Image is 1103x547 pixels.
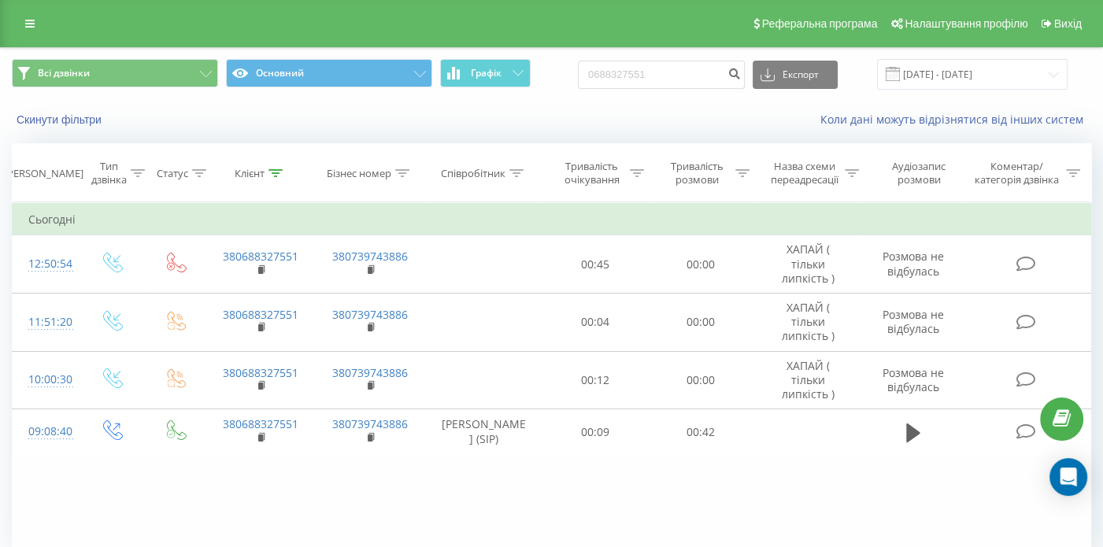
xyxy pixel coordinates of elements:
[753,293,863,351] td: ХАПАЙ ( тільки липкість )
[223,307,298,322] a: 380688327551
[543,293,649,351] td: 00:04
[648,351,753,409] td: 00:00
[877,160,960,187] div: Аудіозапис розмови
[753,235,863,294] td: ХАПАЙ ( тільки липкість )
[543,409,649,455] td: 00:09
[223,365,298,380] a: 380688327551
[648,293,753,351] td: 00:00
[883,307,944,336] span: Розмова не відбулась
[1049,458,1087,496] div: Open Intercom Messenger
[441,167,505,180] div: Співробітник
[12,113,109,127] button: Скинути фільтри
[578,61,745,89] input: Пошук за номером
[91,160,127,187] div: Тип дзвінка
[332,365,408,380] a: 380739743886
[1054,17,1082,30] span: Вихід
[28,249,64,279] div: 12:50:54
[4,167,83,180] div: [PERSON_NAME]
[28,364,64,395] div: 10:00:30
[157,167,188,180] div: Статус
[28,307,64,338] div: 11:51:20
[28,416,64,447] div: 09:08:40
[332,416,408,431] a: 380739743886
[440,59,531,87] button: Графік
[327,167,391,180] div: Бізнес номер
[425,409,543,455] td: [PERSON_NAME] (SIP)
[332,249,408,264] a: 380739743886
[235,167,265,180] div: Клієнт
[13,204,1091,235] td: Сьогодні
[768,160,841,187] div: Назва схеми переадресації
[883,365,944,394] span: Розмова не відбулась
[223,249,298,264] a: 380688327551
[970,160,1062,187] div: Коментар/категорія дзвінка
[753,61,838,89] button: Експорт
[820,112,1091,127] a: Коли дані можуть відрізнятися вiд інших систем
[223,416,298,431] a: 380688327551
[762,17,878,30] span: Реферальна програма
[648,409,753,455] td: 00:42
[12,59,218,87] button: Всі дзвінки
[332,307,408,322] a: 380739743886
[648,235,753,294] td: 00:00
[38,67,90,79] span: Всі дзвінки
[226,59,432,87] button: Основний
[543,235,649,294] td: 00:45
[471,68,502,79] span: Графік
[883,249,944,278] span: Розмова не відбулась
[905,17,1027,30] span: Налаштування профілю
[557,160,627,187] div: Тривалість очікування
[662,160,731,187] div: Тривалість розмови
[753,351,863,409] td: ХАПАЙ ( тільки липкість )
[543,351,649,409] td: 00:12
